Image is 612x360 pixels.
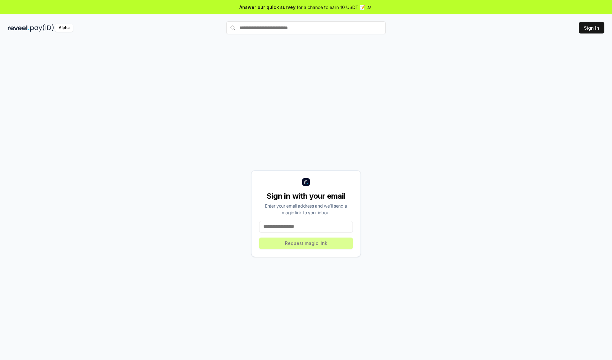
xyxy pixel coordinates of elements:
div: Enter your email address and we’ll send a magic link to your inbox. [259,202,353,216]
div: Sign in with your email [259,191,353,201]
img: logo_small [302,178,310,186]
img: pay_id [30,24,54,32]
div: Alpha [55,24,73,32]
img: reveel_dark [8,24,29,32]
span: for a chance to earn 10 USDT 📝 [297,4,365,11]
span: Answer our quick survey [239,4,295,11]
button: Sign In [579,22,604,33]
